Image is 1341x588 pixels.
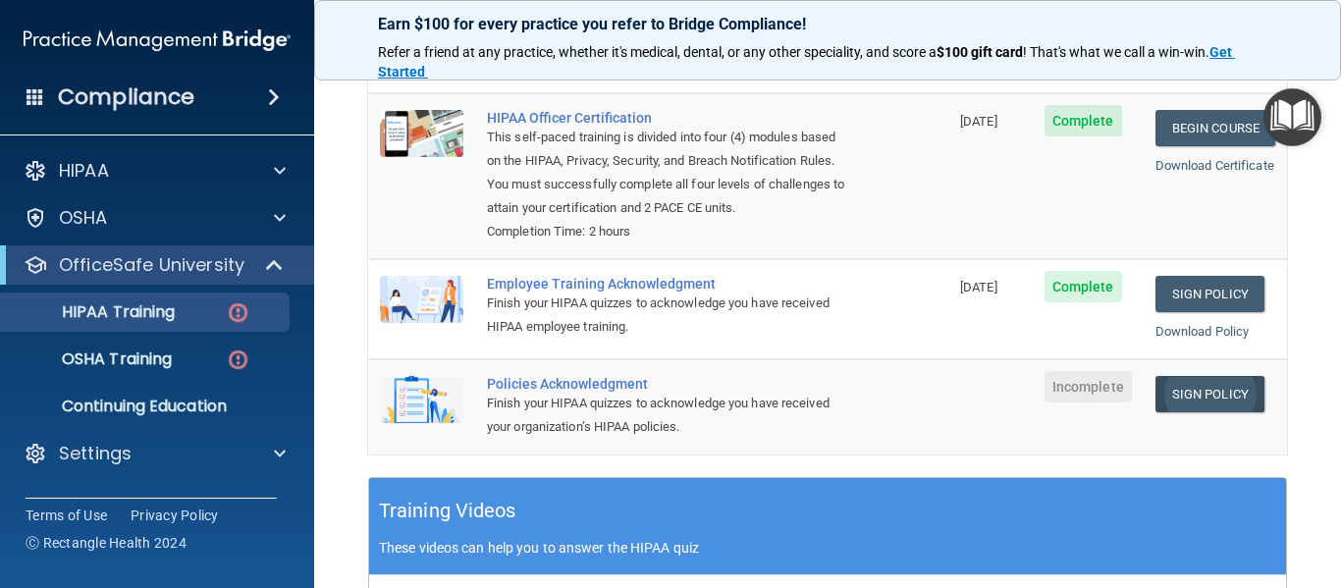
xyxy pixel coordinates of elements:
[26,506,107,525] a: Terms of Use
[487,220,850,243] div: Completion Time: 2 hours
[24,159,286,183] a: HIPAA
[1155,324,1250,339] a: Download Policy
[1155,158,1274,173] a: Download Certificate
[487,276,850,292] div: Employee Training Acknowledgment
[487,110,850,126] a: HIPAA Officer Certification
[379,540,1276,556] p: These videos can help you to answer the HIPAA quiz
[487,376,850,392] div: Policies Acknowledgment
[131,506,219,525] a: Privacy Policy
[1045,271,1122,302] span: Complete
[24,206,286,230] a: OSHA
[226,347,250,372] img: danger-circle.6113f641.png
[378,44,937,60] span: Refer a friend at any practice, whether it's medical, dental, or any other speciality, and score a
[960,114,997,129] span: [DATE]
[59,159,109,183] p: HIPAA
[1023,44,1209,60] span: ! That's what we call a win-win.
[1155,110,1275,146] a: Begin Course
[378,44,1235,80] a: Get Started
[1155,376,1264,412] a: Sign Policy
[59,442,132,465] p: Settings
[24,253,285,277] a: OfficeSafe University
[226,300,250,325] img: danger-circle.6113f641.png
[13,397,281,416] p: Continuing Education
[24,442,286,465] a: Settings
[378,15,1277,33] p: Earn $100 for every practice you refer to Bridge Compliance!
[937,44,1023,60] strong: $100 gift card
[487,126,850,220] div: This self-paced training is divided into four (4) modules based on the HIPAA, Privacy, Security, ...
[59,253,244,277] p: OfficeSafe University
[1045,105,1122,136] span: Complete
[1263,88,1321,146] button: Open Resource Center
[960,280,997,294] span: [DATE]
[59,206,108,230] p: OSHA
[487,292,850,339] div: Finish your HIPAA quizzes to acknowledge you have received HIPAA employee training.
[58,83,194,111] h4: Compliance
[24,21,291,60] img: PMB logo
[26,533,187,553] span: Ⓒ Rectangle Health 2024
[1155,276,1264,312] a: Sign Policy
[13,302,175,322] p: HIPAA Training
[487,392,850,439] div: Finish your HIPAA quizzes to acknowledge you have received your organization’s HIPAA policies.
[379,494,516,528] h5: Training Videos
[1045,371,1132,402] span: Incomplete
[13,349,172,369] p: OSHA Training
